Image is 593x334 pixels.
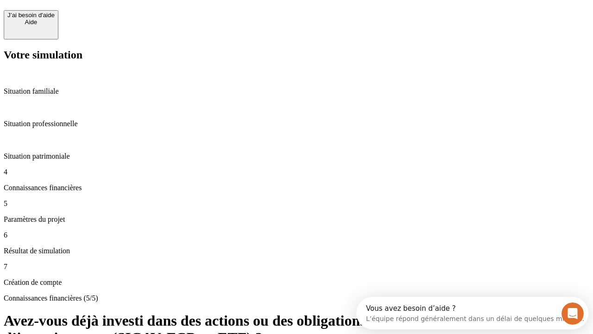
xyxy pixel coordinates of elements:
p: Création de compte [4,278,589,287]
p: 5 [4,199,589,208]
div: Vous avez besoin d’aide ? [10,8,228,15]
div: Ouvrir le Messenger Intercom [4,4,255,29]
div: J’ai besoin d'aide [7,12,55,19]
button: J’ai besoin d'aideAide [4,10,58,39]
p: Situation patrimoniale [4,152,589,161]
h2: Votre simulation [4,49,589,61]
p: Connaissances financières [4,184,589,192]
p: Paramètres du projet [4,215,589,224]
p: Situation familiale [4,87,589,96]
div: L’équipe répond généralement dans un délai de quelques minutes. [10,15,228,25]
div: Aide [7,19,55,26]
p: 7 [4,263,589,271]
p: 4 [4,168,589,176]
p: Situation professionnelle [4,120,589,128]
p: Connaissances financières (5/5) [4,294,589,302]
p: 6 [4,231,589,239]
p: Résultat de simulation [4,247,589,255]
iframe: Intercom live chat [561,302,584,325]
iframe: Intercom live chat discovery launcher [356,297,588,329]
